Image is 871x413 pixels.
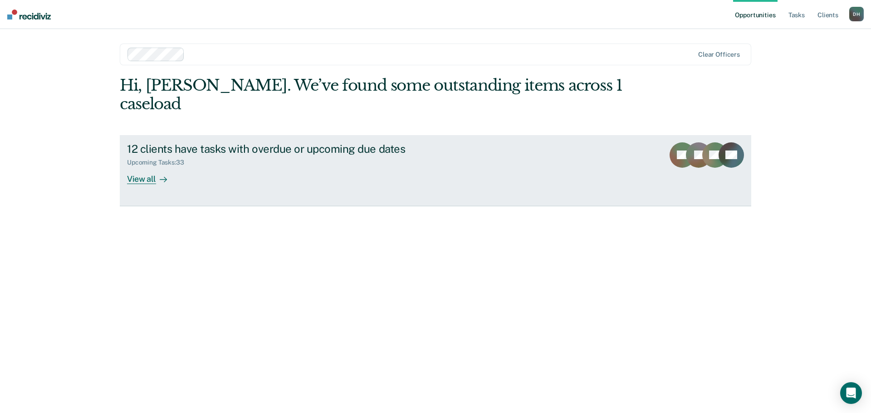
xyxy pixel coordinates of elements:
div: Open Intercom Messenger [840,382,862,404]
div: 12 clients have tasks with overdue or upcoming due dates [127,142,445,155]
img: Recidiviz [7,10,51,19]
button: DH [849,7,864,21]
a: 12 clients have tasks with overdue or upcoming due datesUpcoming Tasks:33View all [120,135,751,206]
div: Upcoming Tasks : 33 [127,159,191,166]
div: Clear officers [698,51,740,58]
div: D H [849,7,864,21]
div: Hi, [PERSON_NAME]. We’ve found some outstanding items across 1 caseload [120,76,625,113]
div: View all [127,166,178,184]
